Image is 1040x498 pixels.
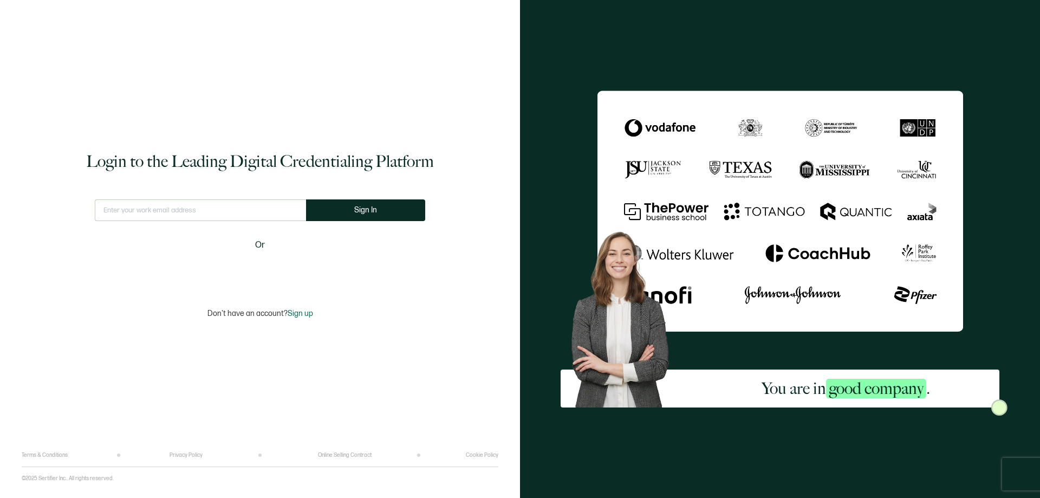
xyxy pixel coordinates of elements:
h1: Login to the Leading Digital Credentialing Platform [86,151,434,172]
img: Sertifier Login - You are in <span class="strong-h">good company</span>. [597,90,963,332]
p: ©2025 Sertifier Inc.. All rights reserved. [22,475,114,482]
h2: You are in . [762,378,930,399]
input: Enter your work email address [95,199,306,221]
span: Sign In [354,206,377,214]
img: Sertifier Login [991,399,1007,416]
button: Sign In [306,199,425,221]
a: Terms & Conditions [22,452,68,458]
a: Online Selling Contract [318,452,372,458]
a: Cookie Policy [466,452,498,458]
span: good company [826,379,926,398]
span: Or [255,238,265,252]
a: Privacy Policy [170,452,203,458]
p: Don't have an account? [207,309,313,318]
img: Sertifier Login - You are in <span class="strong-h">good company</span>. Hero [561,223,692,408]
span: Sign up [288,309,313,318]
iframe: Sign in with Google Button [192,259,328,283]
